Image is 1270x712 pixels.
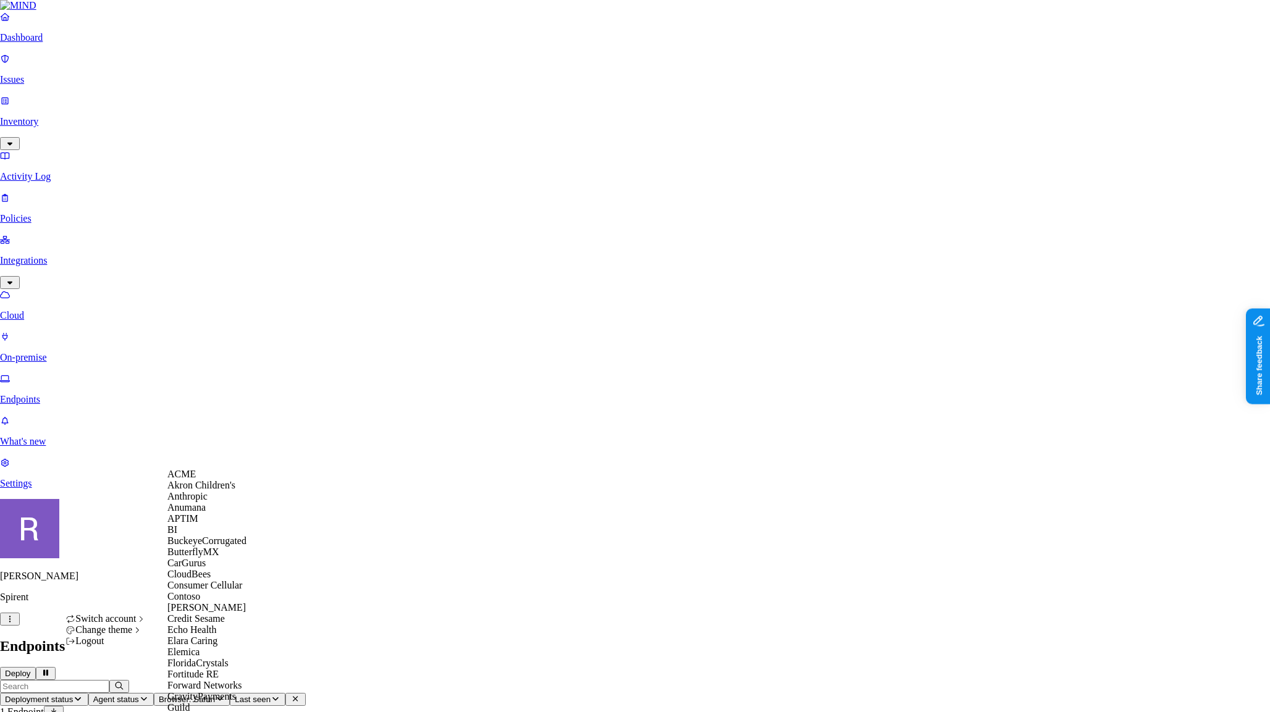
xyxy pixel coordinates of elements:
[167,502,206,513] span: Anumana
[5,695,73,704] span: Deployment status
[167,491,208,501] span: Anthropic
[167,680,242,690] span: Forward Networks
[167,613,225,624] span: Credit Sesame
[167,580,242,590] span: Consumer Cellular
[167,558,206,568] span: CarGurus
[75,624,132,635] span: Change theme
[167,624,217,635] span: Echo Health
[167,569,211,579] span: CloudBees
[167,513,198,524] span: APTIM
[167,669,219,679] span: Fortitude RE
[159,695,215,704] span: Browser: Safari
[75,613,136,624] span: Switch account
[167,647,200,657] span: Elemica
[167,602,246,613] span: [PERSON_NAME]
[167,691,236,702] span: GravityPayments
[167,535,246,546] span: BuckeyeCorrugated
[167,635,217,646] span: Elara Caring
[167,547,219,557] span: ButterflyMX
[167,591,200,601] span: Contoso
[167,480,235,490] span: Akron Children's
[167,524,177,535] span: BI
[167,469,196,479] span: ACME
[93,695,139,704] span: Agent status
[65,635,146,647] div: Logout
[167,658,229,668] span: FloridaCrystals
